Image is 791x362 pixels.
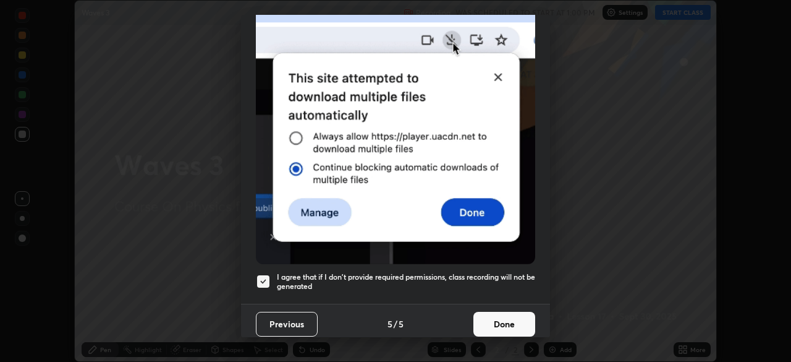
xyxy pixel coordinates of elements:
h5: I agree that if I don't provide required permissions, class recording will not be generated [277,272,535,291]
h4: 5 [399,317,404,330]
button: Previous [256,312,318,337]
button: Done [473,312,535,337]
h4: / [394,317,397,330]
h4: 5 [387,317,392,330]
